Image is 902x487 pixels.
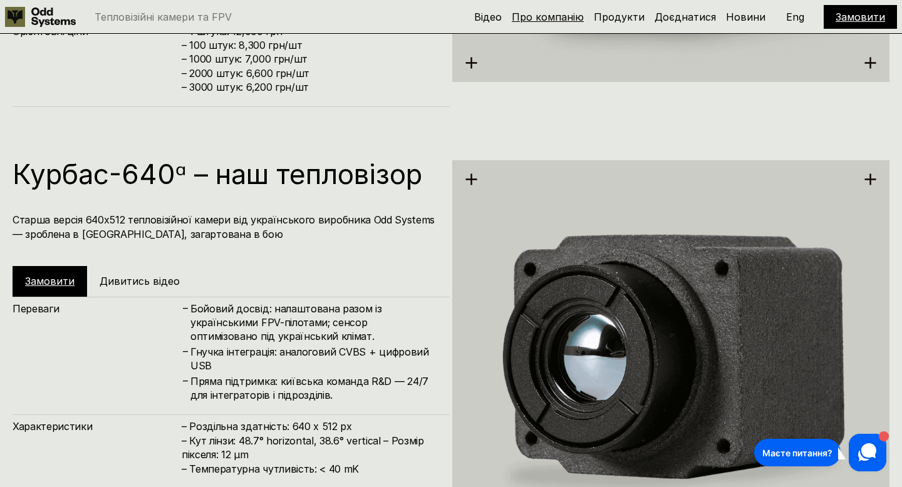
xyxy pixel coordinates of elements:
h4: – [183,344,188,358]
h5: Дивитись відео [100,274,180,288]
h4: Гнучка інтеграція: аналоговий CVBS + цифровий USB [190,345,437,373]
a: Замовити [25,275,75,287]
h4: Характеристики [13,419,182,433]
p: Тепловізійні камери та FPV [95,12,232,22]
h4: – 1 штука: 12,000 грн – 100 штук: 8,300 грн/шт – 1000 штук: 7,000 грн/шт – 2000 штук: 6,600 грн/ш... [182,24,437,95]
a: Відео [474,11,502,23]
a: Замовити [836,11,885,23]
a: Про компанію [512,11,584,23]
h4: Бойовий досвід: налаштована разом із українськими FPV-пілотами; сенсор оптимізовано під українськ... [190,302,437,344]
a: Новини [726,11,765,23]
a: Доєднатися [655,11,716,23]
h4: Старша версія 640х512 тепловізійної камери від українського виробника Odd Systems — зроблена в [G... [13,213,437,241]
h4: Пряма підтримка: київська команда R&D — 24/7 для інтеграторів і підрозділів. [190,374,437,402]
h4: – [183,300,188,314]
a: Продукти [594,11,645,23]
h4: – [183,373,188,387]
p: Eng [786,12,804,22]
iframe: HelpCrunch [751,431,889,474]
h1: Курбас-640ᵅ – наш тепловізор [13,160,437,188]
h4: Переваги [13,302,182,315]
h4: – Роздільна здатність: 640 x 512 px – Кут лінзи: 48.7° horizontal, 38.6° vertical – Розмір піксел... [182,419,437,476]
